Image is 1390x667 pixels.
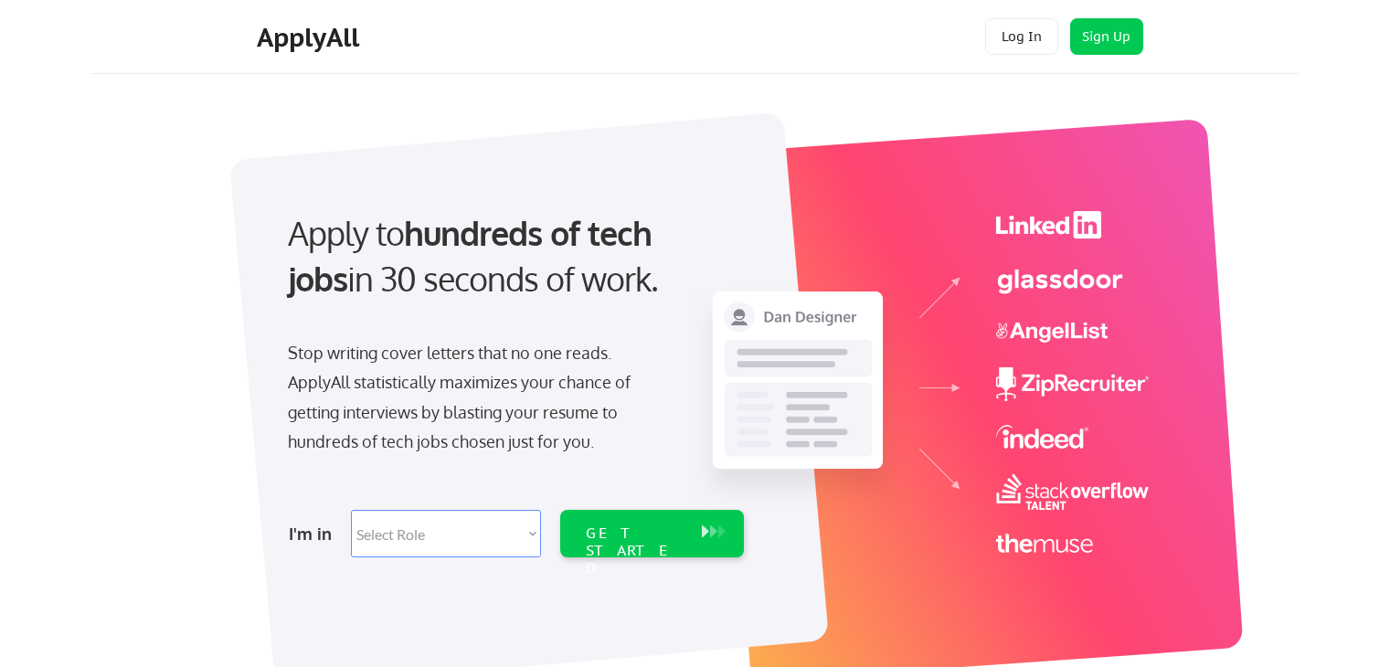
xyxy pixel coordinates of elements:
[985,18,1058,55] button: Log In
[288,210,737,302] div: Apply to in 30 seconds of work.
[288,338,663,457] div: Stop writing cover letters that no one reads. ApplyAll statistically maximizes your chance of get...
[1070,18,1143,55] button: Sign Up
[288,212,660,299] strong: hundreds of tech jobs
[586,524,684,577] div: GET STARTED
[289,519,340,548] div: I'm in
[257,22,365,53] div: ApplyAll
